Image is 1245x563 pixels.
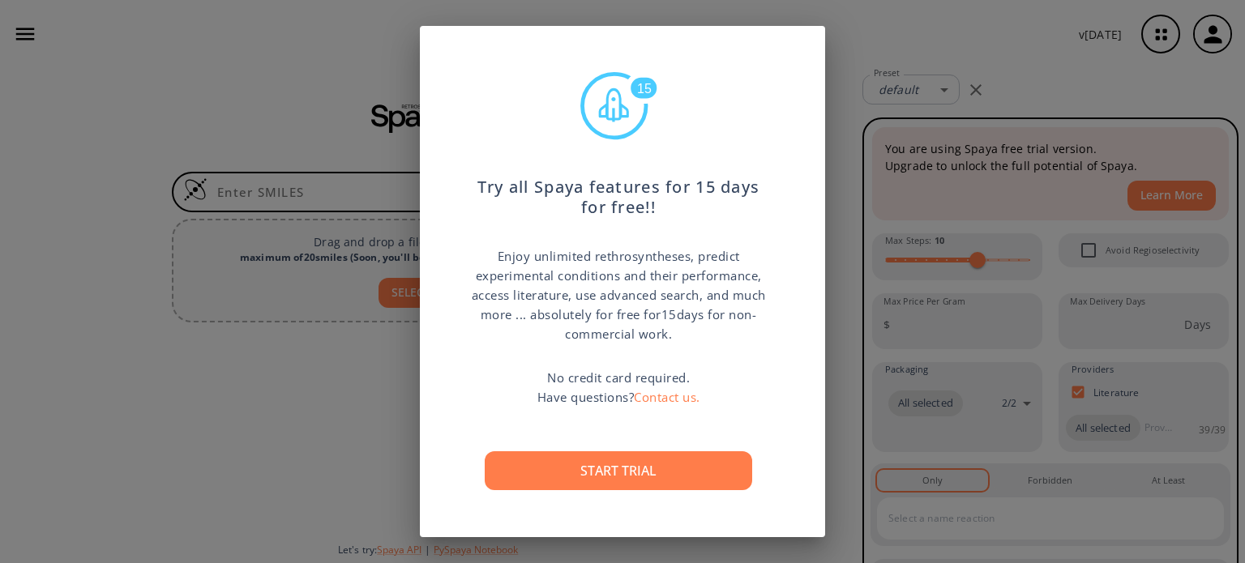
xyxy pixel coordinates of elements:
p: No credit card required. Have questions? [537,368,700,407]
button: Start trial [485,451,752,490]
p: Enjoy unlimited rethrosyntheses, predict experimental conditions and their performance, access li... [468,246,768,343]
text: 15 [637,82,652,96]
a: Contact us. [634,389,700,405]
p: Try all Spaya features for 15 days for free!! [468,161,768,218]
